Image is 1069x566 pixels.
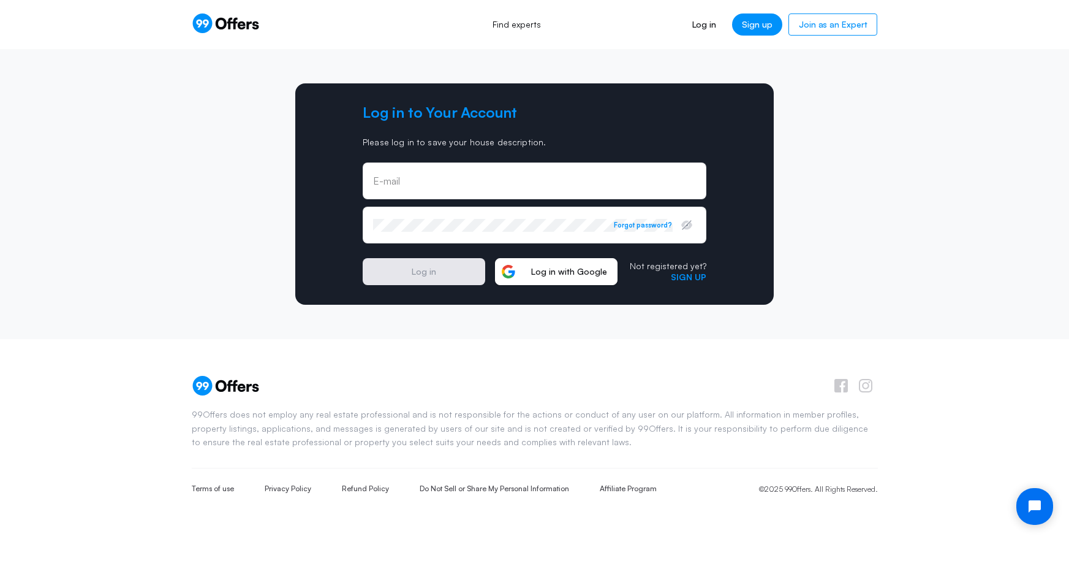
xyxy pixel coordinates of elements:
[342,484,389,494] a: Refund Policy
[788,13,877,36] a: Join as an Expert
[420,484,569,494] a: Do Not Sell or Share My Personal Information
[265,484,311,494] a: Privacy Policy
[614,221,672,229] button: Forgot password?
[495,258,618,285] button: Log in with Google
[759,483,878,495] p: ©2025 99Offers. All Rights Reserved.
[479,11,554,38] a: Find experts
[732,13,782,36] a: Sign up
[1006,478,1063,535] iframe: Tidio Chat
[630,261,706,272] p: Not registered yet?
[192,484,234,494] a: Terms of use
[600,484,657,494] a: Affiliate Program
[363,258,485,285] button: Log in
[682,13,726,36] a: Log in
[671,272,706,282] a: Sign up
[363,103,706,122] h2: Log in to Your Account
[363,137,706,148] p: Please log in to save your house description.
[192,408,878,449] p: 99Offers does not employ any real estate professional and is not responsible for the actions or c...
[521,266,617,277] span: Log in with Google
